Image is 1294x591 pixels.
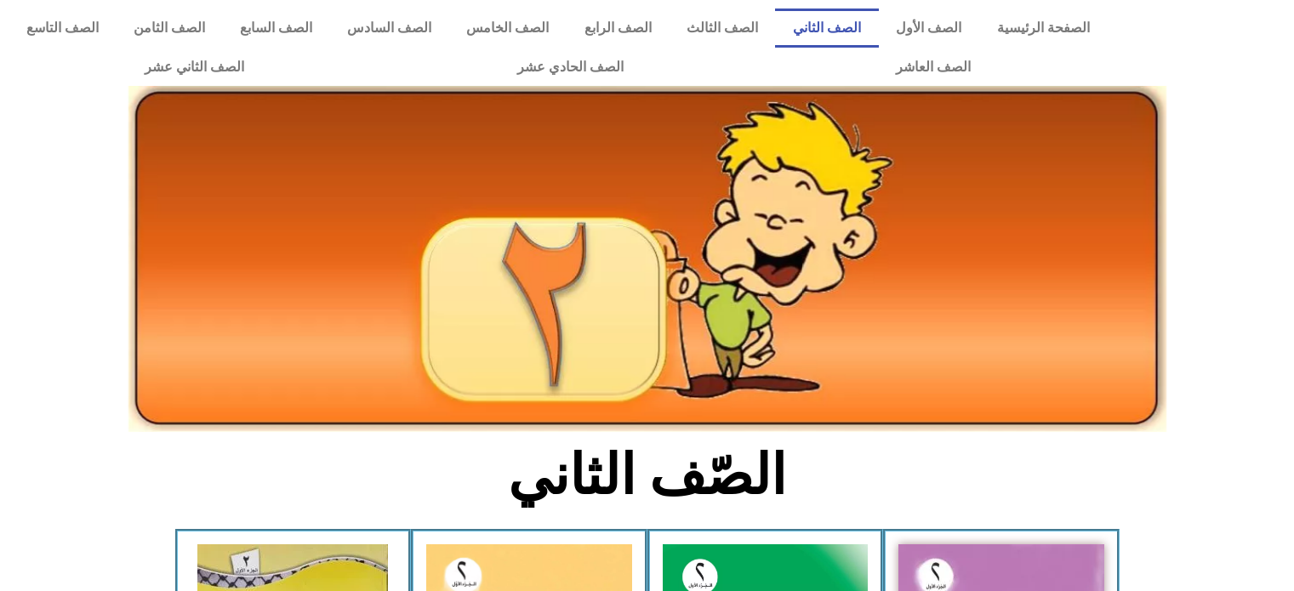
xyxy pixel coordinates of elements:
a: الصف الرابع [567,9,669,48]
a: الصف التاسع [9,9,116,48]
a: الصف السابع [222,9,329,48]
h2: الصّف الثاني [366,442,928,509]
a: الصف الحادي عشر [380,48,759,87]
a: الصف الثامن [116,9,222,48]
a: الصفحة الرئيسية [979,9,1107,48]
a: الصف العاشر [760,48,1107,87]
a: الصف السادس [330,9,449,48]
a: الصف الثالث [669,9,775,48]
a: الصف الخامس [449,9,567,48]
a: الصف الثاني [775,9,878,48]
a: الصف الثاني عشر [9,48,380,87]
a: الصف الأول [879,9,979,48]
